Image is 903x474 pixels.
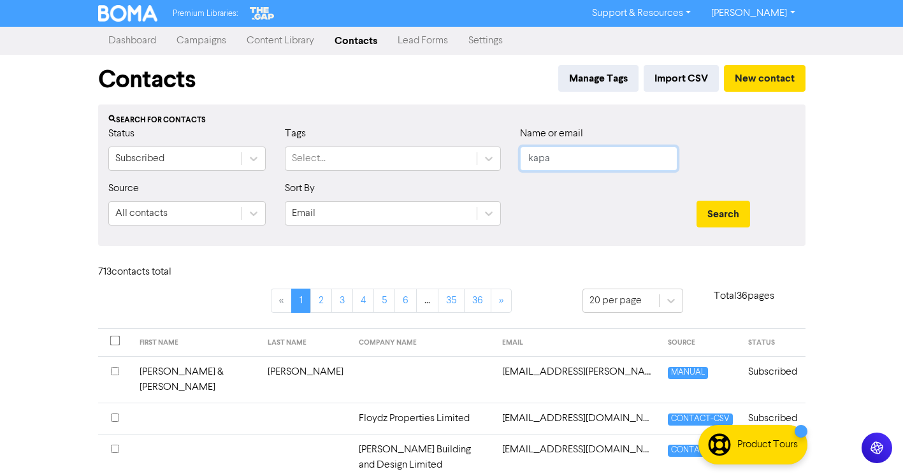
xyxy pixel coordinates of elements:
[115,151,164,166] div: Subscribed
[291,289,311,313] a: Page 1 is your current page
[310,289,332,313] a: Page 2
[743,336,903,474] iframe: Chat Widget
[292,151,326,166] div: Select...
[285,181,315,196] label: Sort By
[331,289,353,313] a: Page 3
[582,3,701,24] a: Support & Resources
[351,329,495,357] th: COMPANY NAME
[98,65,196,94] h1: Contacts
[236,28,324,54] a: Content Library
[683,289,805,304] p: Total 36 pages
[558,65,639,92] button: Manage Tags
[351,403,495,434] td: Floydz Properties Limited
[724,65,805,92] button: New contact
[292,206,315,221] div: Email
[491,289,512,313] a: »
[248,5,276,22] img: The Gap
[324,28,387,54] a: Contacts
[495,356,660,403] td: 1990karen.holliday@gmail.com
[285,126,306,141] label: Tags
[260,356,351,403] td: [PERSON_NAME]
[464,289,491,313] a: Page 36
[108,181,139,196] label: Source
[115,206,168,221] div: All contacts
[495,329,660,357] th: EMAIL
[697,201,750,227] button: Search
[438,289,465,313] a: Page 35
[260,329,351,357] th: LAST NAME
[373,289,395,313] a: Page 5
[352,289,374,313] a: Page 4
[740,356,805,403] td: Subscribed
[458,28,513,54] a: Settings
[740,403,805,434] td: Subscribed
[589,293,642,308] div: 20 per page
[495,403,660,434] td: 66floydz@gmail.com
[98,28,166,54] a: Dashboard
[132,356,260,403] td: [PERSON_NAME] & [PERSON_NAME]
[668,367,708,379] span: MANUAL
[740,329,805,357] th: STATUS
[520,126,583,141] label: Name or email
[132,329,260,357] th: FIRST NAME
[108,126,134,141] label: Status
[660,329,740,357] th: SOURCE
[173,10,238,18] span: Premium Libraries:
[98,5,158,22] img: BOMA Logo
[394,289,417,313] a: Page 6
[108,115,795,126] div: Search for contacts
[387,28,458,54] a: Lead Forms
[668,445,733,457] span: CONTACT-CSV
[701,3,805,24] a: [PERSON_NAME]
[98,266,200,278] h6: 713 contact s total
[668,413,733,426] span: CONTACT-CSV
[644,65,719,92] button: Import CSV
[166,28,236,54] a: Campaigns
